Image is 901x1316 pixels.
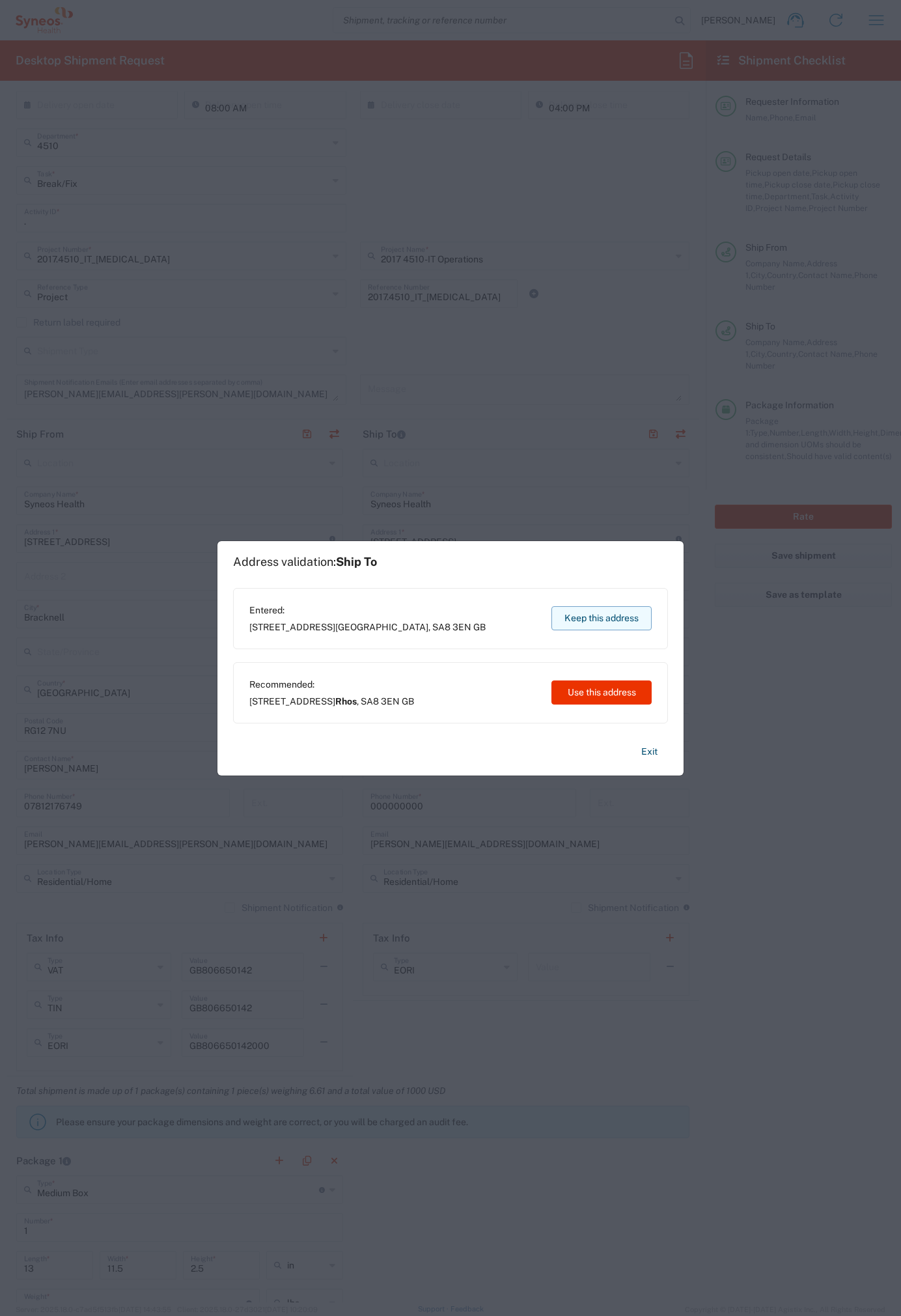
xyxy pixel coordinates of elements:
span: [GEOGRAPHIC_DATA] [335,622,428,632]
button: Use this address [551,680,652,705]
span: Recommended: [249,679,414,690]
span: [STREET_ADDRESS] , [249,621,486,633]
button: Keep this address [551,606,652,630]
span: [STREET_ADDRESS] , [249,695,414,707]
span: GB [473,622,486,632]
span: Ship To [336,555,377,568]
h1: Address validation: [233,555,377,569]
span: Rhos [335,696,357,707]
button: Exit [631,740,668,763]
span: Entered: [249,604,486,616]
span: SA8 3EN [432,622,471,632]
span: SA8 3EN [361,696,400,707]
span: GB [402,696,414,707]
